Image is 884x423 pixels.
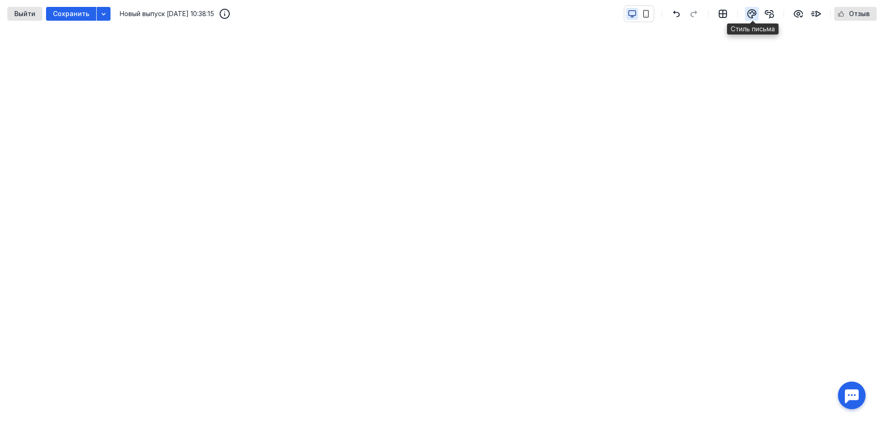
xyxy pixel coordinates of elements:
button: Сохранить [46,7,96,21]
span: Новый выпуск [DATE] 10:38:15 [120,9,214,18]
span: Стиль письма [731,24,775,34]
span: Выйти [14,10,35,18]
span: Сохранить [53,10,89,18]
span: Отзыв [849,10,870,18]
button: Отзыв [834,7,877,21]
button: Выйти [7,7,42,21]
